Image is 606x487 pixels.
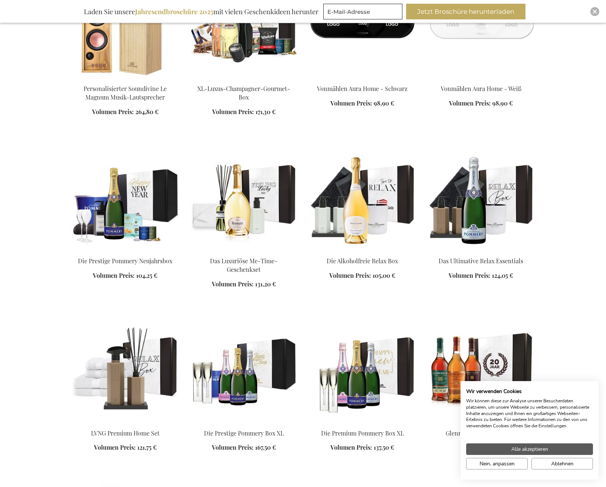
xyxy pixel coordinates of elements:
[191,146,297,251] img: The Luxury Me-Time Gift Set
[197,85,290,101] a: XL-Luxus-Champagner-Gourmet-Box
[317,85,408,92] a: Vonmählen Aura Home - Schwarz
[191,420,297,427] a: The Prestige Pommery Box XL
[191,318,297,423] img: The Prestige Pommery Box XL
[330,443,394,452] a: Volumen Preis: 137,50 €
[212,108,254,116] span: Volumen Preis:
[329,271,371,279] span: Volumen Preis:
[593,9,597,14] img: Close
[191,75,297,82] a: XL Luxury Champagne Gourmet Box
[590,7,599,16] div: Close
[329,271,395,280] a: Volumen Preis: 105,00 €
[449,99,513,108] a: Volumen Preis: 98,90 €
[428,248,534,255] a: The Ultimate Relax Essentials
[309,318,416,423] img: The Premium Pommery Box XL
[374,443,394,451] span: 137,50 €
[492,271,513,279] span: 124,05 €
[137,443,157,451] span: 121,75 €
[255,443,276,451] span: 167,50 €
[212,280,276,289] a: Volumen Preis: 131,20 €
[446,429,516,437] a: Glenmorangie Whisky-Set
[492,99,513,107] span: 98,90 €
[466,388,593,395] h2: Wir verwenden Cookies
[309,75,416,82] a: Vonmählen Aura Home
[439,257,523,265] a: Das Ultimative Relax Essentials
[330,99,394,108] a: Volumen Preis: 98,90 €
[72,248,179,255] a: The Prestige Pommey New Year Box
[72,318,179,423] img: LVNG Premium Home Set
[91,429,160,437] a: LVNG Premium Home Set
[72,75,179,82] a: Personalised Soundivine Le Magnum Music Speaker
[321,429,404,437] a: Die Premium Pommery Box XL
[135,108,158,116] span: 264,80 €
[255,280,276,288] span: 131,20 €
[309,420,416,427] a: The Premium Pommery Box XL
[323,4,405,22] form: marketing offers and promotions
[210,257,277,273] a: Das Luxuriöse Me-Time-Geschenkset
[212,443,276,452] a: Volumen Preis: 167,50 €
[428,146,534,251] img: The Ultimate Relax Essentials
[309,248,416,255] a: The Non-Alcoholic Relax Box
[212,108,276,116] a: Volumen Preis: 171,30 €
[93,271,135,279] span: Volumen Preis:
[466,458,528,469] button: cookie Einstellungen anpassen
[428,420,534,427] a: Glenmorangie Whisky Set
[449,271,490,279] span: Volumen Preis:
[406,4,525,19] button: Jetzt Broschüre herunterladen
[84,85,167,101] a: Personalisierter Soundivine Le Magnum Musik-Lautsprecher
[323,4,402,19] input: E-Mail-Adresse
[94,443,136,451] span: Volumen Preis:
[81,4,322,19] div: Laden Sie unsere mit vielen Geschenkideen herunter
[72,146,179,251] img: The Prestige Pommey New Year Box
[72,420,179,427] a: LVNG Premium Home Set
[92,108,158,116] a: Volumen Preis: 264,80 €
[441,85,521,92] a: Vonmählen Aura Home - Weiß
[191,248,297,255] a: The Luxury Me-Time Gift Set
[330,99,372,107] span: Volumen Preis:
[94,443,157,452] a: Volumen Preis: 121,75 €
[449,99,491,107] span: Volumen Preis:
[255,108,276,116] span: 171,30 €
[466,398,593,429] p: Wir können diese zur Analyse unserer Besucherdaten platzieren, um unsere Webseite zu verbessern, ...
[93,271,157,280] a: Volumen Preis: 104,25 €
[428,75,534,82] a: Vonmählen Aura Home
[531,458,593,469] button: Alle verweigern cookies
[309,146,416,251] img: The Non-Alcoholic Relax Box
[428,318,534,423] img: Glenmorangie Whisky Set
[551,460,574,468] span: Ablehnen
[78,257,172,265] a: Die Prestige Pommery Neujahrsbox
[511,445,548,453] span: Alle akzeptieren
[330,443,372,451] span: Volumen Preis:
[212,443,254,451] span: Volumen Preis:
[327,257,398,265] a: Die Alkoholfreie Relax Box
[136,271,157,279] span: 104,25 €
[449,271,513,280] a: Volumen Preis: 124,05 €
[466,443,593,455] button: Akzeptieren Sie alle cookies
[212,280,254,288] span: Volumen Preis:
[373,271,395,279] span: 105,00 €
[204,429,284,437] a: Die Prestige Pommery Box XL
[135,7,213,16] b: Jahresendbroschüre 2025
[480,460,515,468] span: Nein, anpassen
[374,99,394,107] span: 98,90 €
[92,108,134,116] span: Volumen Preis:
